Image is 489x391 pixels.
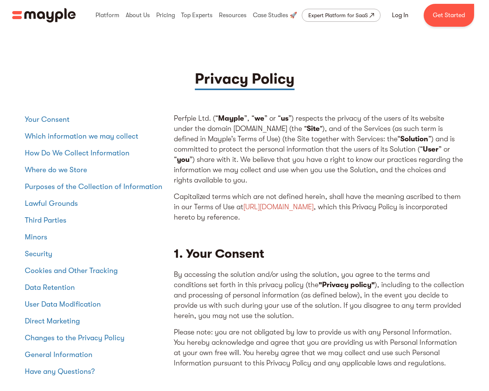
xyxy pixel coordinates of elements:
[25,281,166,294] a: Data Retention
[302,9,381,22] a: Expert Platform for SaaS
[12,8,76,23] img: Mayple logo
[174,113,464,186] p: Perfpie Ltd. (“ ”, “ ” or “ ”) respects the privacy of the users of its website under the domain ...
[25,315,166,327] a: Direct Marketing
[25,130,166,142] a: Which information we may collect
[218,114,244,123] strong: Mayple
[174,327,464,368] p: Please note: you are not obligated by law to provide us with any Personal Information. You hereby...
[400,135,428,143] strong: Solution
[307,124,320,133] strong: Site
[25,349,166,361] a: General Information
[25,248,166,260] a: Security
[177,155,189,164] strong: you
[25,181,166,193] a: Purposes of the Collection of Information
[424,4,474,27] a: Get Started
[174,270,464,321] p: By accessing the solution and/or using the solution, you agree to the terms and conditions set fo...
[383,6,418,24] a: Log In
[254,114,264,123] strong: we
[25,197,166,210] a: Lawful Grounds
[25,332,166,344] a: Changes to the Privacy Policy
[25,231,166,243] a: Minors
[25,214,166,226] a: Third Parties
[174,247,264,261] strong: 1. Your Consent
[423,145,439,153] strong: User
[308,11,368,20] div: Expert Platform for SaaS
[25,113,166,126] a: Your Consent
[243,203,314,211] a: [URL][DOMAIN_NAME]
[25,147,166,159] a: How Do We Collect Information
[281,114,288,123] strong: us
[25,265,166,277] a: Cookies and Other Tracking
[174,192,464,223] p: Capitalized terms which are not defined herein, shall have the meaning ascribed to them in our Te...
[319,281,375,289] strong: "Privacy policy"
[25,164,166,176] a: Where do we Store
[25,298,166,310] a: User Data Modification
[25,365,166,378] a: Have any Questions?
[195,71,295,87] strong: Privacy Policy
